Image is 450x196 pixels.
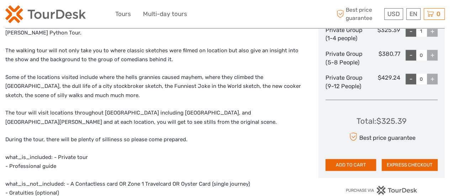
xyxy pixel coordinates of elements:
[5,73,303,100] p: Some of the locations visited include where the hells grannies caused mayhem, where they climbed ...
[363,26,400,43] div: $325.39
[356,116,407,127] div: Total : $325.39
[5,5,86,23] img: 2254-3441b4b5-4e5f-4d00-b396-31f1d84a6ebf_logo_small.png
[406,8,420,20] div: EN
[363,50,400,67] div: $380.77
[348,131,415,143] div: Best price guarantee
[5,153,303,171] p: what_is_included: - Private tour - Professional guide
[5,135,303,144] p: During the tour, there will be plenty of silliness so please come prepared.
[82,11,90,20] button: Open LiveChat chat widget
[325,159,376,171] button: ADD TO CART
[406,50,416,60] div: -
[325,74,363,90] div: Private Group (9-12 People)
[382,159,438,171] button: EXPRESS CHECKOUT
[5,108,303,127] p: The tour will visit locations throughout [GEOGRAPHIC_DATA] including [GEOGRAPHIC_DATA], and [GEOG...
[325,50,363,67] div: Private Group (5-8 People)
[143,9,187,19] a: Multi-day tours
[387,10,400,17] span: USD
[406,74,416,84] div: -
[435,10,441,17] span: 0
[363,74,400,90] div: $429.24
[427,26,438,37] div: +
[10,12,80,18] p: We're away right now. Please check back later!
[5,46,303,64] p: The walking tour will not only take you to where classic sketches were filmed on location but als...
[325,26,363,43] div: Private Group (1-4 people)
[406,26,416,37] div: -
[427,50,438,60] div: +
[335,6,382,22] span: Best price guarantee
[427,74,438,84] div: +
[345,186,418,195] img: PurchaseViaTourDesk.png
[115,9,131,19] a: Tours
